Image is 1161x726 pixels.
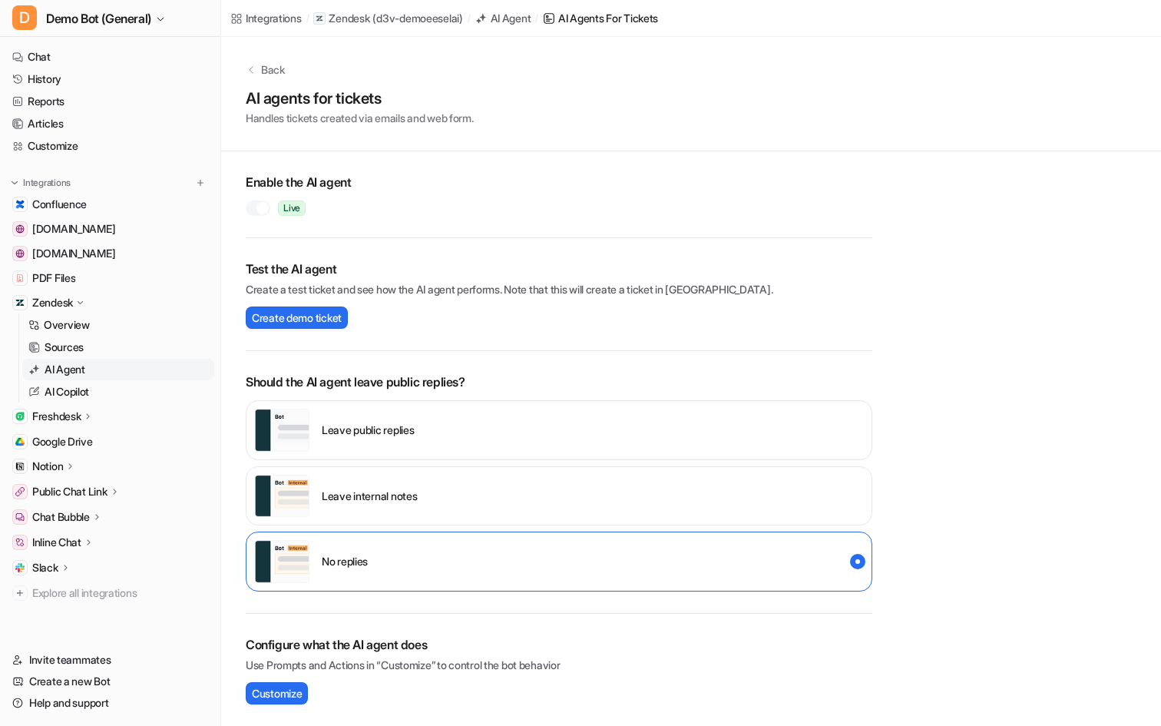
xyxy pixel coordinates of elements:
[254,540,309,583] img: user
[15,538,25,547] img: Inline Chat
[32,484,107,499] p: Public Chat Link
[15,437,25,446] img: Google Drive
[22,381,214,403] a: AI Copilot
[306,12,309,25] span: /
[195,177,206,188] img: menu_add.svg
[468,12,471,25] span: /
[246,532,872,592] div: disabled
[15,412,25,421] img: Freshdesk
[254,409,309,452] img: user
[246,260,872,278] h2: Test the AI agent
[313,11,462,26] a: Zendesk(d3v-demoeeselai)
[32,581,208,605] span: Explore all integrations
[6,194,214,215] a: ConfluenceConfluence
[6,431,214,453] a: Google DriveGoogle Drive
[230,10,302,26] a: Integrations
[44,317,90,333] p: Overview
[322,553,368,569] p: No replies
[6,692,214,714] a: Help and support
[246,10,302,26] div: Integrations
[278,201,306,216] span: Live
[32,434,93,449] span: Google Drive
[246,466,872,526] div: internal_reply
[6,135,214,157] a: Customize
[6,46,214,68] a: Chat
[22,359,214,380] a: AI Agent
[246,635,872,654] h2: Configure what the AI agent does
[32,509,90,525] p: Chat Bubble
[32,560,58,575] p: Slack
[252,685,302,701] span: Customize
[246,657,872,673] p: Use Prompts and Actions in “Customize” to control the bot behavior
[32,409,81,424] p: Freshdesk
[246,173,872,191] h2: Enable the AI agent
[6,91,214,112] a: Reports
[6,68,214,90] a: History
[15,563,25,572] img: Slack
[246,281,872,297] p: Create a test ticket and see how the AI agent performs. Note that this will create a ticket in [G...
[15,273,25,283] img: PDF Files
[32,459,63,474] p: Notion
[6,671,214,692] a: Create a new Bot
[252,310,342,326] span: Create demo ticket
[45,384,89,399] p: AI Copilot
[535,12,538,25] span: /
[6,113,214,134] a: Articles
[12,5,37,30] span: D
[15,298,25,307] img: Zendesk
[246,400,872,460] div: external_reply
[12,585,28,601] img: explore all integrations
[46,8,151,29] span: Demo Bot (General)
[246,110,474,126] p: Handles tickets created via emails and web form.
[22,336,214,358] a: Sources
[6,649,214,671] a: Invite teammates
[329,11,369,26] p: Zendesk
[246,307,348,329] button: Create demo ticket
[261,61,285,78] p: Back
[6,175,75,191] button: Integrations
[543,10,658,26] a: AI Agents for tickets
[32,270,75,286] span: PDF Files
[491,10,531,26] div: AI Agent
[32,246,115,261] span: [DOMAIN_NAME]
[6,218,214,240] a: www.atlassian.com[DOMAIN_NAME]
[23,177,71,189] p: Integrations
[6,582,214,604] a: Explore all integrations
[15,487,25,496] img: Public Chat Link
[15,249,25,258] img: www.airbnb.com
[322,422,414,438] p: Leave public replies
[246,87,474,110] h1: AI agents for tickets
[15,512,25,522] img: Chat Bubble
[32,221,115,237] span: [DOMAIN_NAME]
[6,243,214,264] a: www.airbnb.com[DOMAIN_NAME]
[254,475,309,518] img: user
[32,295,73,310] p: Zendesk
[45,362,85,377] p: AI Agent
[372,11,462,26] p: ( d3v-demoeeselai )
[6,267,214,289] a: PDF FilesPDF Files
[32,197,87,212] span: Confluence
[246,682,308,704] button: Customize
[475,10,531,26] a: AI Agent
[32,535,81,550] p: Inline Chat
[558,10,658,26] div: AI Agents for tickets
[15,200,25,209] img: Confluence
[45,340,84,355] p: Sources
[15,224,25,234] img: www.atlassian.com
[322,488,417,504] p: Leave internal notes
[22,314,214,336] a: Overview
[15,462,25,471] img: Notion
[9,177,20,188] img: expand menu
[246,373,872,391] p: Should the AI agent leave public replies?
